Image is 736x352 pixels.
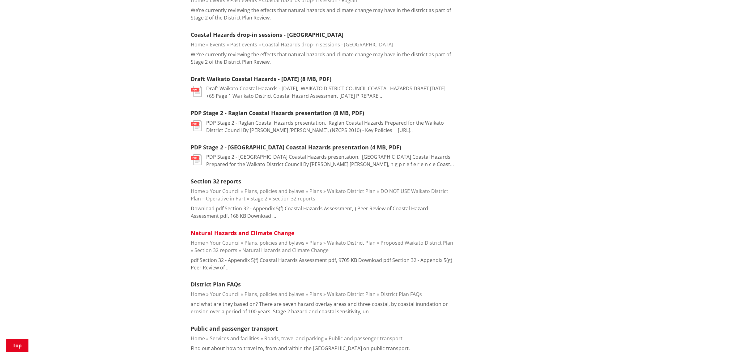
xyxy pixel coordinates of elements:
[245,239,305,246] a: Plans, policies and bylaws
[210,291,240,298] a: Your Council
[265,335,324,342] a: Roads, travel and parking
[191,154,202,165] img: document-pdf.svg
[191,291,205,298] a: Home
[206,119,454,134] p: PDP Stage 2 - Raglan Coastal Hazards presentation, ﻿ Raglan Coastal Hazards Prepared for the Waik...
[191,31,344,38] a: Coastal Hazards drop-in sessions - [GEOGRAPHIC_DATA]
[310,239,322,246] a: Plans
[327,188,376,195] a: Waikato District Plan
[191,6,454,21] p: We’re currently reviewing the effects that natural hazards and climate change may have in the dis...
[251,195,268,202] a: Stage 2
[310,188,322,195] a: Plans
[191,188,205,195] a: Home
[210,239,240,246] a: Your Council
[245,291,305,298] a: Plans, policies and bylaws
[381,291,422,298] a: District Plan FAQs
[191,51,454,66] p: We’re currently reviewing the effects that natural hazards and climate change may have in the dis...
[273,195,316,202] a: Section 32 reports
[191,75,332,83] a: Draft Waikato Coastal Hazards - [DATE] (8 MB, PDF)
[191,239,205,246] a: Home
[191,335,205,342] a: Home
[191,120,202,131] img: document-pdf.svg
[191,229,295,237] a: Natural Hazards and Climate Change
[210,41,226,48] a: Events
[191,178,241,185] a: Section 32 reports
[191,256,454,271] p: pdf Section 32 - Appendix 5(f) Coastal Hazards Assessment pdf, 9705 KB Download pdf Section 32 - ...
[6,339,28,352] a: Top
[191,300,454,315] p: and what are they based on? There are seven hazard overlay areas and three coastal, by coastal in...
[191,205,454,220] p: Download pdf Section 32 - Appendix 5(f) Coastal Hazards Assessment, ) Peer Review of Coastal Haza...
[191,281,241,288] a: District Plan FAQs
[191,109,364,117] a: PDP Stage 2 - Raglan Coastal Hazards presentation (8 MB, PDF)
[329,335,403,342] a: Public and passenger transport
[210,335,260,342] a: Services and facilities
[191,41,205,48] a: Home
[191,144,402,151] a: PDP Stage 2 - [GEOGRAPHIC_DATA] Coastal Hazards presentation (4 MB, PDF)
[206,85,454,100] p: Draft Waikato Coastal Hazards - [DATE], ﻿ WAIKATO DISTRICT COUNCIL COASTAL HAZARDS DRAFT [DATE] +...
[243,247,329,254] a: Natural Hazards and Climate Change
[191,325,278,332] a: Public and passenger transport
[210,188,240,195] a: Your Council
[327,291,376,298] a: Waikato District Plan
[206,153,454,168] p: PDP Stage 2 - [GEOGRAPHIC_DATA] Coastal Hazards presentation, ﻿ [GEOGRAPHIC_DATA] Coastal Hazards...
[310,291,322,298] a: Plans
[195,247,238,254] a: Section 32 reports
[327,239,376,246] a: Waikato District Plan
[191,345,410,352] p: Find out about how to travel to, from and within the [GEOGRAPHIC_DATA] on public transport.
[191,86,202,97] img: document-pdf.svg
[245,188,305,195] a: Plans, policies and bylaws
[381,239,453,246] a: Proposed Waikato District Plan
[262,41,394,48] a: Coastal Hazards drop-in sessions - [GEOGRAPHIC_DATA]
[708,326,730,348] iframe: Messenger Launcher
[231,41,257,48] a: Past events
